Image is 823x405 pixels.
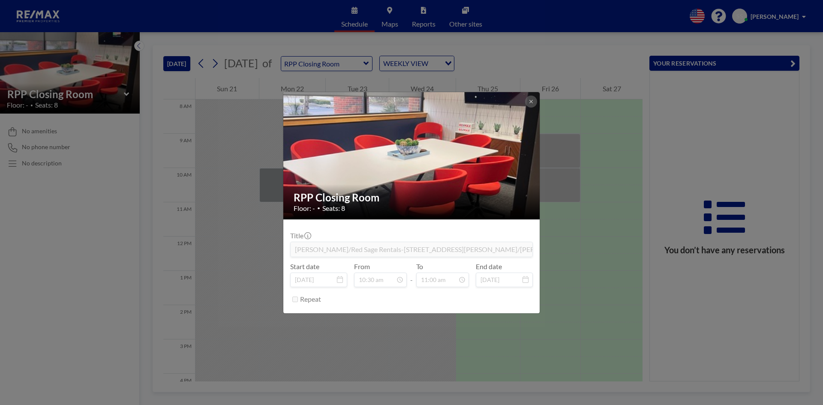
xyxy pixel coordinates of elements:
input: (No title) [291,242,532,257]
span: Floor: - [294,204,315,213]
h2: RPP Closing Room [294,191,530,204]
label: Start date [290,262,319,271]
label: To [416,262,423,271]
span: - [410,265,413,284]
span: • [317,205,320,211]
label: Title [290,231,310,240]
label: End date [476,262,502,271]
span: Seats: 8 [322,204,345,213]
label: From [354,262,370,271]
label: Repeat [300,295,321,303]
